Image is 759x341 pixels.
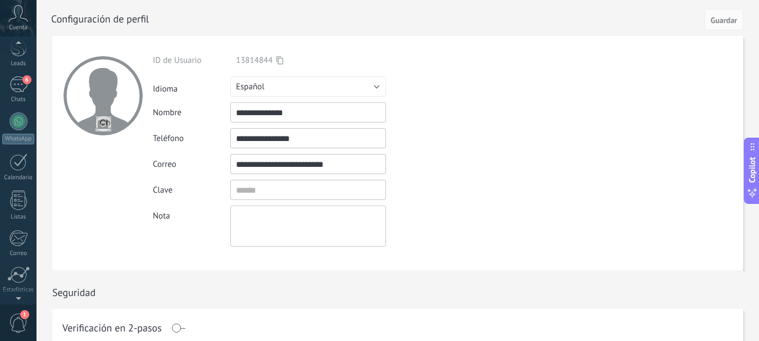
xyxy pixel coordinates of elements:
[236,55,272,66] span: 13814844
[153,185,230,195] div: Clave
[747,157,758,183] span: Copilot
[2,250,35,257] div: Correo
[153,206,230,221] div: Nota
[230,76,386,97] button: Español
[2,287,35,294] div: Estadísticas
[153,55,230,66] div: ID de Usuario
[2,60,35,67] div: Leads
[2,134,34,144] div: WhatsApp
[153,133,230,144] div: Teléfono
[2,213,35,221] div: Listas
[2,96,35,103] div: Chats
[9,24,28,31] span: Cuenta
[153,79,230,94] div: Idioma
[153,107,230,118] div: Nombre
[20,310,29,319] span: 1
[2,174,35,181] div: Calendario
[153,159,230,170] div: Correo
[22,75,31,84] span: 6
[236,81,265,92] span: Español
[711,16,737,24] span: Guardar
[52,286,96,299] h1: Seguridad
[62,324,162,333] h1: Verificación en 2-pasos
[705,9,743,30] button: Guardar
